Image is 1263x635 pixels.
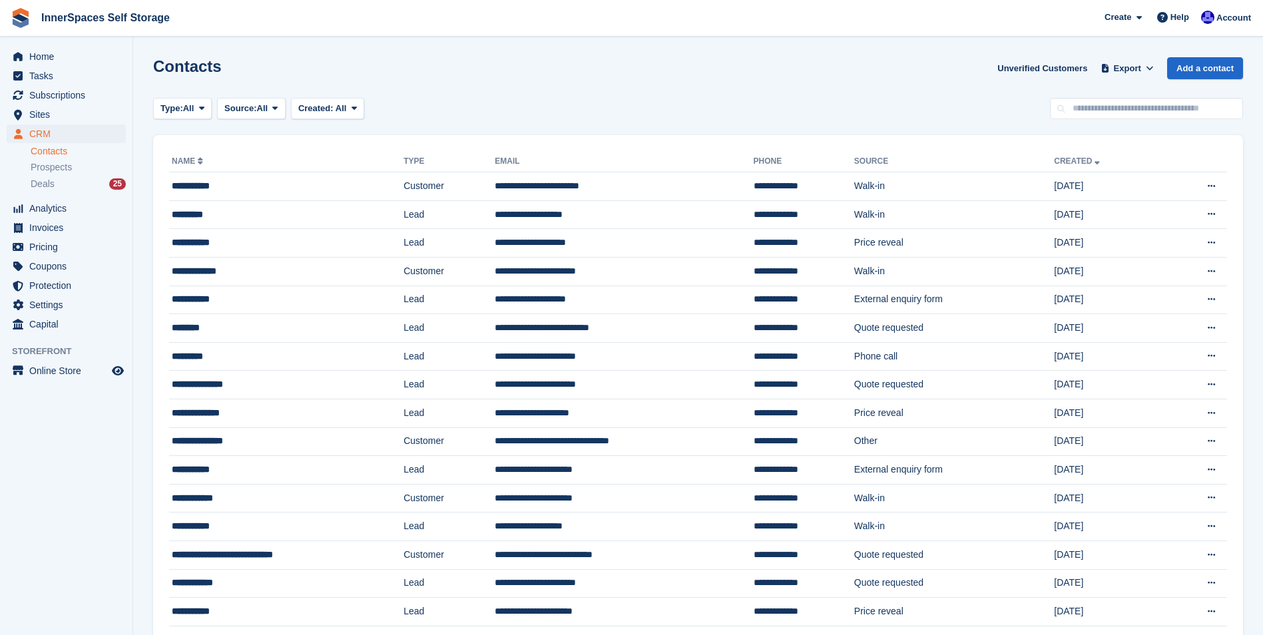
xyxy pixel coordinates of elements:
[854,257,1054,286] td: Walk-in
[854,229,1054,258] td: Price reveal
[29,105,109,124] span: Sites
[1054,456,1164,485] td: [DATE]
[403,456,495,485] td: Lead
[403,229,495,258] td: Lead
[403,342,495,371] td: Lead
[1098,57,1156,79] button: Export
[854,314,1054,343] td: Quote requested
[291,98,364,120] button: Created: All
[754,151,854,172] th: Phone
[1216,11,1251,25] span: Account
[1170,11,1189,24] span: Help
[854,172,1054,201] td: Walk-in
[403,427,495,456] td: Customer
[160,102,183,115] span: Type:
[854,399,1054,427] td: Price reveal
[31,160,126,174] a: Prospects
[495,151,753,172] th: Email
[153,98,212,120] button: Type: All
[7,86,126,105] a: menu
[1105,11,1131,24] span: Create
[31,145,126,158] a: Contacts
[12,345,132,358] span: Storefront
[29,361,109,380] span: Online Store
[7,199,126,218] a: menu
[29,276,109,295] span: Protection
[336,103,347,113] span: All
[1054,156,1103,166] a: Created
[403,314,495,343] td: Lead
[1054,371,1164,399] td: [DATE]
[854,540,1054,569] td: Quote requested
[172,156,206,166] a: Name
[31,177,126,191] a: Deals 25
[1054,484,1164,513] td: [DATE]
[1054,257,1164,286] td: [DATE]
[1054,200,1164,229] td: [DATE]
[29,296,109,314] span: Settings
[31,178,55,190] span: Deals
[29,199,109,218] span: Analytics
[31,161,72,174] span: Prospects
[29,218,109,237] span: Invoices
[7,296,126,314] a: menu
[854,598,1054,626] td: Price reveal
[1054,342,1164,371] td: [DATE]
[1054,286,1164,314] td: [DATE]
[7,315,126,333] a: menu
[11,8,31,28] img: stora-icon-8386f47178a22dfd0bd8f6a31ec36ba5ce8667c1dd55bd0f319d3a0aa187defe.svg
[1054,569,1164,598] td: [DATE]
[29,257,109,276] span: Coupons
[854,286,1054,314] td: External enquiry form
[403,172,495,201] td: Customer
[403,399,495,427] td: Lead
[29,67,109,85] span: Tasks
[403,513,495,541] td: Lead
[1167,57,1243,79] a: Add a contact
[1054,314,1164,343] td: [DATE]
[1054,427,1164,456] td: [DATE]
[854,342,1054,371] td: Phone call
[109,178,126,190] div: 25
[1054,229,1164,258] td: [DATE]
[7,361,126,380] a: menu
[217,98,286,120] button: Source: All
[110,363,126,379] a: Preview store
[403,200,495,229] td: Lead
[403,257,495,286] td: Customer
[7,124,126,143] a: menu
[29,47,109,66] span: Home
[403,598,495,626] td: Lead
[854,513,1054,541] td: Walk-in
[854,200,1054,229] td: Walk-in
[1054,172,1164,201] td: [DATE]
[7,47,126,66] a: menu
[403,540,495,569] td: Customer
[7,218,126,237] a: menu
[854,427,1054,456] td: Other
[403,286,495,314] td: Lead
[7,67,126,85] a: menu
[1114,62,1141,75] span: Export
[7,257,126,276] a: menu
[403,371,495,399] td: Lead
[298,103,334,113] span: Created:
[29,238,109,256] span: Pricing
[1054,598,1164,626] td: [DATE]
[854,484,1054,513] td: Walk-in
[854,151,1054,172] th: Source
[854,569,1054,598] td: Quote requested
[992,57,1093,79] a: Unverified Customers
[29,315,109,333] span: Capital
[7,238,126,256] a: menu
[403,151,495,172] th: Type
[1054,513,1164,541] td: [DATE]
[854,456,1054,485] td: External enquiry form
[403,484,495,513] td: Customer
[403,569,495,598] td: Lead
[29,124,109,143] span: CRM
[224,102,256,115] span: Source:
[854,371,1054,399] td: Quote requested
[7,105,126,124] a: menu
[1054,399,1164,427] td: [DATE]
